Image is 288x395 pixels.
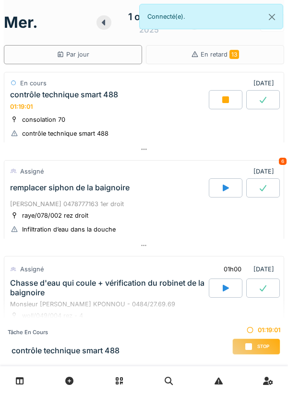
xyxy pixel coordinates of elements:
[22,211,88,220] div: raye/078/002 rez droit
[201,51,239,58] span: En retard
[261,4,283,30] button: Close
[253,79,278,88] div: [DATE]
[4,13,38,32] h1: mer.
[10,183,130,192] div: remplacer siphon de la baignoire
[10,300,278,309] div: Monsieur [PERSON_NAME] KPONNOU - 0484/27.69.69
[128,10,170,24] div: 1 octobre
[20,79,47,88] div: En cours
[139,24,159,35] div: 2025
[22,129,108,138] div: contrôle technique smart 488
[139,4,283,29] div: Connecté(e).
[10,90,118,99] div: contrôle technique smart 488
[229,50,239,59] span: 13
[22,311,83,320] div: woll/049/004 rez - 4
[279,158,287,165] div: 6
[8,328,120,337] div: Tâche en cours
[232,325,280,335] div: 01:19:01
[10,199,278,209] div: [PERSON_NAME] 0478777163 1er droit
[253,167,278,176] div: [DATE]
[22,225,116,234] div: Infiltration d’eau dans la douche
[20,167,44,176] div: Assigné
[12,346,120,355] h3: contrôle technique smart 488
[10,279,207,297] div: Chasse d'eau qui coule + vérification du robinet de la baignoire
[57,50,89,59] div: Par jour
[10,103,33,110] div: 01:19:01
[257,343,269,350] span: Stop
[224,265,241,274] div: 01h00
[20,265,44,274] div: Assigné
[216,260,278,278] div: [DATE]
[22,115,65,124] div: consolation 70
